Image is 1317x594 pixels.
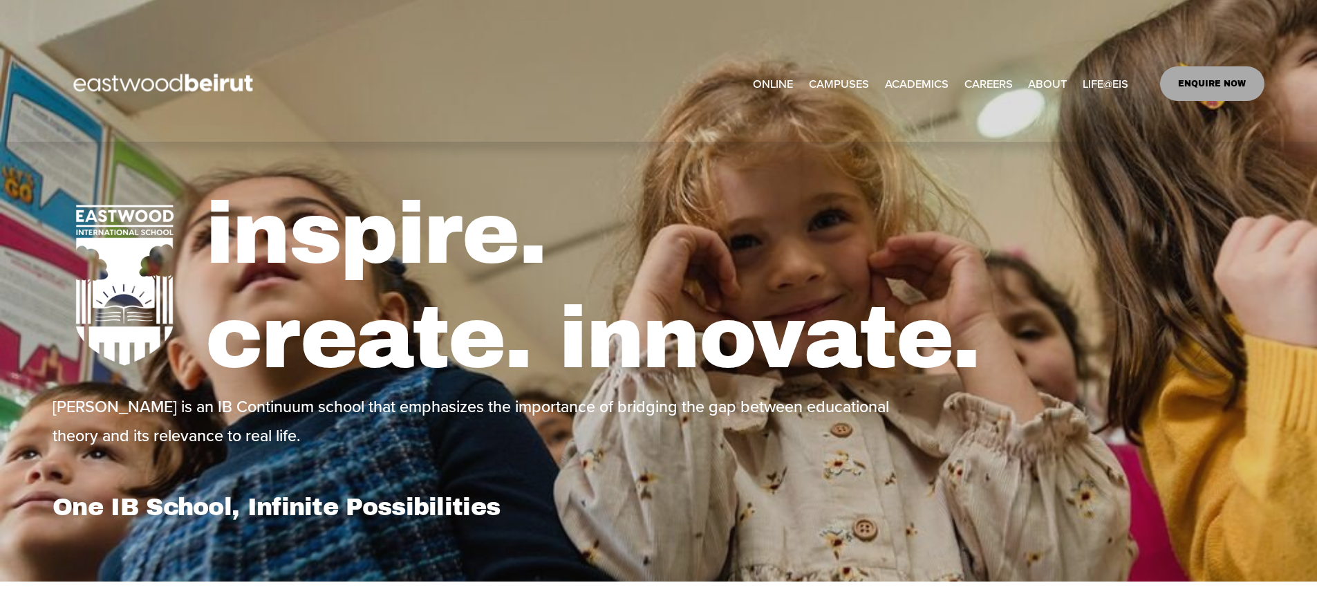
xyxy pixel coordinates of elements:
span: CAMPUSES [809,74,869,95]
h1: inspire. create. innovate. [205,182,1264,391]
img: EastwoodIS Global Site [53,48,278,119]
a: CAREERS [964,73,1013,95]
h1: One IB School, Infinite Possibilities [53,492,655,521]
a: folder dropdown [1083,73,1128,95]
a: folder dropdown [885,73,949,95]
span: ACADEMICS [885,74,949,95]
a: folder dropdown [1028,73,1067,95]
span: LIFE@EIS [1083,74,1128,95]
a: ONLINE [753,73,793,95]
a: ENQUIRE NOW [1160,66,1264,101]
a: folder dropdown [809,73,869,95]
span: ABOUT [1028,74,1067,95]
p: [PERSON_NAME] is an IB Continuum school that emphasizes the importance of bridging the gap betwee... [53,392,908,450]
